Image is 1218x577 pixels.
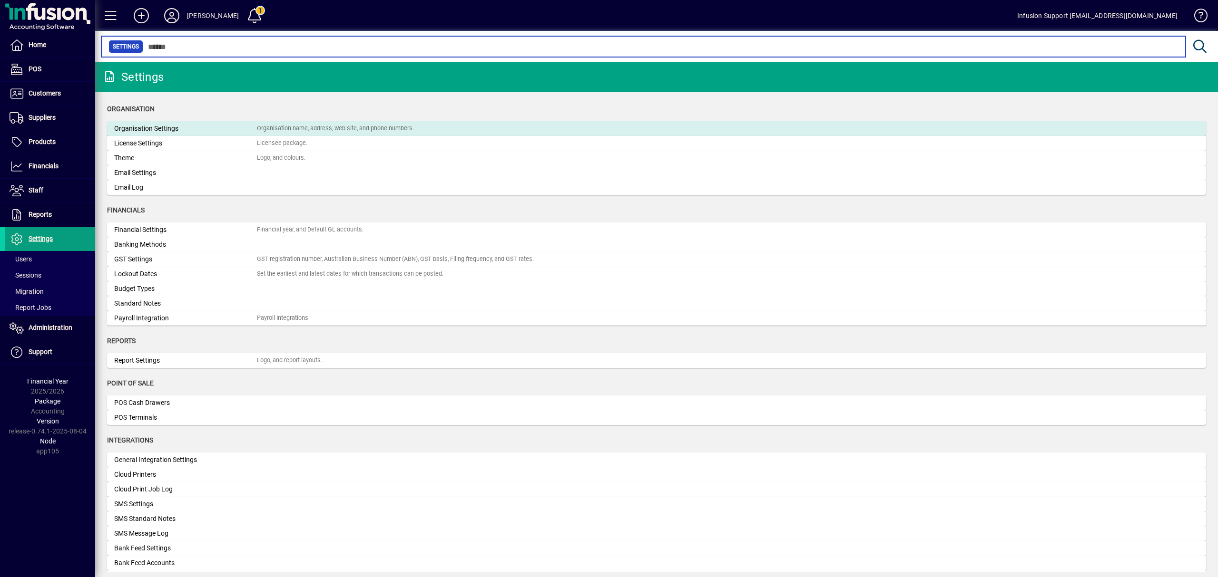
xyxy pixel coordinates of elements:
div: SMS Standard Notes [114,514,257,524]
a: Customers [5,82,95,106]
span: Report Jobs [10,304,51,311]
a: SMS Standard Notes [107,511,1206,526]
a: POS [5,58,95,81]
span: Settings [29,235,53,242]
span: Financial Year [27,377,69,385]
span: Products [29,138,56,145]
a: General Integration Settings [107,452,1206,467]
span: Settings [113,42,139,51]
div: Cloud Print Job Log [114,484,257,494]
div: SMS Settings [114,499,257,509]
a: Email Log [107,180,1206,195]
span: Support [29,348,52,356]
div: Financial Settings [114,225,257,235]
div: Payroll Integration [114,313,257,323]
div: Cloud Printers [114,470,257,480]
span: Package [35,397,60,405]
a: Staff [5,179,95,202]
a: Administration [5,316,95,340]
div: Logo, and colours. [257,154,305,163]
button: Add [126,7,157,24]
a: Budget Types [107,281,1206,296]
div: Settings [102,69,164,85]
span: Suppliers [29,114,56,121]
span: Point of Sale [107,379,154,387]
span: Node [40,437,56,445]
div: Lockout Dates [114,269,257,279]
div: Banking Methods [114,240,257,250]
div: Standard Notes [114,298,257,308]
a: Financials [5,154,95,178]
div: Financial year, and Default GL accounts. [257,225,363,234]
a: SMS Settings [107,497,1206,511]
a: Payroll IntegrationPayroll Integrations [107,311,1206,326]
span: Reports [29,211,52,218]
a: Cloud Print Job Log [107,482,1206,497]
a: GST SettingsGST registration number, Australian Business Number (ABN), GST basis, Filing frequenc... [107,252,1206,267]
a: Users [5,251,95,267]
a: Knowledge Base [1187,2,1206,33]
span: Integrations [107,436,153,444]
div: Email Settings [114,168,257,178]
a: Financial SettingsFinancial year, and Default GL accounts. [107,222,1206,237]
a: Report SettingsLogo, and report layouts. [107,353,1206,368]
div: SMS Message Log [114,529,257,539]
a: Suppliers [5,106,95,130]
div: Theme [114,153,257,163]
div: Report Settings [114,356,257,365]
div: Budget Types [114,284,257,294]
span: Administration [29,324,72,331]
a: Reports [5,203,95,227]
span: Version [37,417,59,425]
span: Sessions [10,271,41,279]
a: SMS Message Log [107,526,1206,541]
div: License Settings [114,138,257,148]
div: Email Log [114,183,257,192]
span: Migration [10,288,44,295]
div: General Integration Settings [114,455,257,465]
div: Bank Feed Settings [114,543,257,553]
a: Email Settings [107,165,1206,180]
a: ThemeLogo, and colours. [107,151,1206,165]
span: Financials [107,206,145,214]
div: Set the earliest and latest dates for which transactions can be posted. [257,269,443,279]
div: Organisation name, address, web site, and phone numbers. [257,124,414,133]
a: Organisation SettingsOrganisation name, address, web site, and phone numbers. [107,121,1206,136]
a: POS Cash Drawers [107,395,1206,410]
div: Logo, and report layouts. [257,356,322,365]
span: Reports [107,337,136,345]
a: Lockout DatesSet the earliest and latest dates for which transactions can be posted. [107,267,1206,281]
div: Payroll Integrations [257,314,308,323]
div: POS Cash Drawers [114,398,257,408]
span: Home [29,41,46,48]
span: Staff [29,186,43,194]
a: Sessions [5,267,95,283]
a: POS Terminals [107,410,1206,425]
a: Products [5,130,95,154]
a: Support [5,340,95,364]
div: Infusion Support [EMAIL_ADDRESS][DOMAIN_NAME] [1017,8,1178,23]
a: Home [5,33,95,57]
a: Banking Methods [107,237,1206,252]
a: License SettingsLicensee package. [107,136,1206,151]
div: GST Settings [114,254,257,264]
div: Licensee package. [257,139,307,148]
span: Customers [29,89,61,97]
div: GST registration number, Australian Business Number (ABN), GST basis, Filing frequency, and GST r... [257,255,534,264]
a: Cloud Printers [107,467,1206,482]
a: Bank Feed Settings [107,541,1206,556]
div: Organisation Settings [114,124,257,134]
button: Profile [157,7,187,24]
div: POS Terminals [114,413,257,423]
a: Standard Notes [107,296,1206,311]
a: Bank Feed Accounts [107,556,1206,570]
div: [PERSON_NAME] [187,8,239,23]
span: Financials [29,162,59,170]
div: Bank Feed Accounts [114,558,257,568]
span: Organisation [107,105,155,113]
span: POS [29,65,41,73]
span: Users [10,255,32,263]
a: Migration [5,283,95,299]
a: Report Jobs [5,299,95,316]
